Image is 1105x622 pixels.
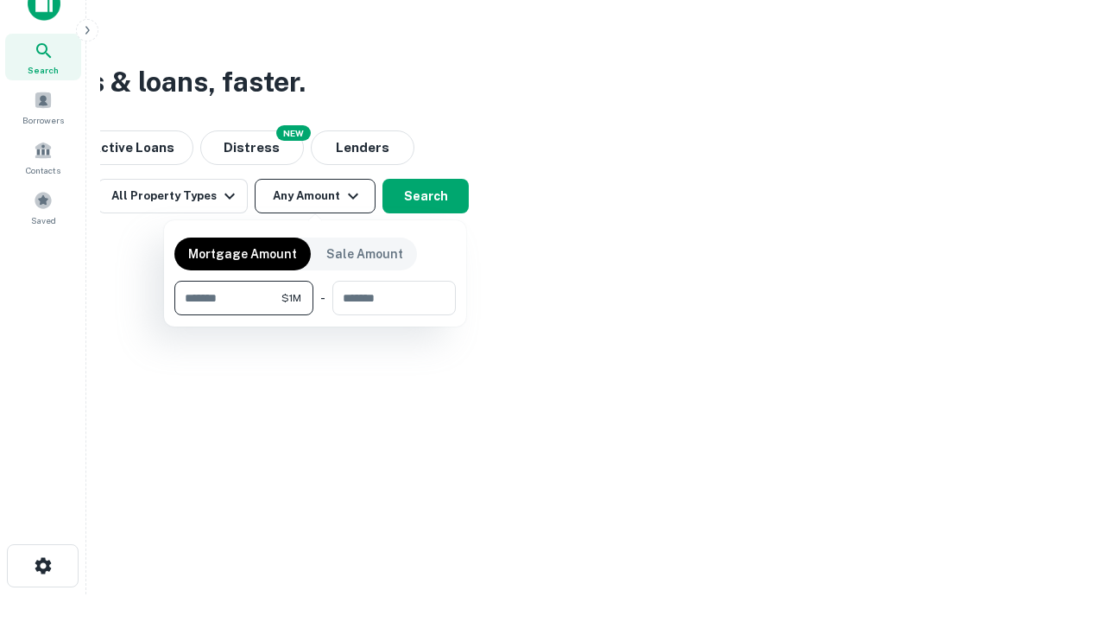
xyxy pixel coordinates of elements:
p: Mortgage Amount [188,244,297,263]
p: Sale Amount [326,244,403,263]
iframe: Chat Widget [1019,428,1105,511]
span: $1M [281,290,301,306]
div: - [320,281,325,315]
